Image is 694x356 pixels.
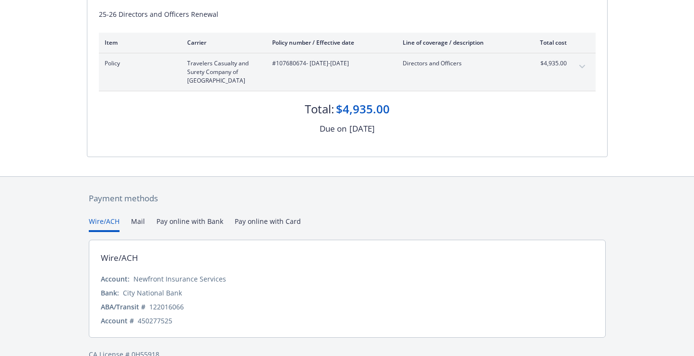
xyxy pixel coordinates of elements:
[89,216,120,232] button: Wire/ACH
[89,192,606,205] div: Payment methods
[403,59,515,68] span: Directors and Officers
[336,101,390,117] div: $4,935.00
[574,59,590,74] button: expand content
[187,59,257,85] span: Travelers Casualty and Surety Company of [GEOGRAPHIC_DATA]
[101,288,119,298] div: Bank:
[105,38,172,47] div: Item
[149,302,184,312] div: 122016066
[138,316,172,326] div: 450277525
[403,38,515,47] div: Line of coverage / description
[99,53,596,91] div: PolicyTravelers Casualty and Surety Company of [GEOGRAPHIC_DATA]#107680674- [DATE]-[DATE]Director...
[101,302,145,312] div: ABA/Transit #
[305,101,334,117] div: Total:
[349,123,375,135] div: [DATE]
[531,59,567,68] span: $4,935.00
[133,274,226,284] div: Newfront Insurance Services
[272,59,387,68] span: #107680674 - [DATE]-[DATE]
[235,216,301,232] button: Pay online with Card
[156,216,223,232] button: Pay online with Bank
[105,59,172,68] span: Policy
[99,9,596,19] div: 25-26 Directors and Officers Renewal
[187,38,257,47] div: Carrier
[101,252,138,264] div: Wire/ACH
[101,316,134,326] div: Account #
[101,274,130,284] div: Account:
[531,38,567,47] div: Total cost
[272,38,387,47] div: Policy number / Effective date
[123,288,182,298] div: City National Bank
[320,123,347,135] div: Due on
[131,216,145,232] button: Mail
